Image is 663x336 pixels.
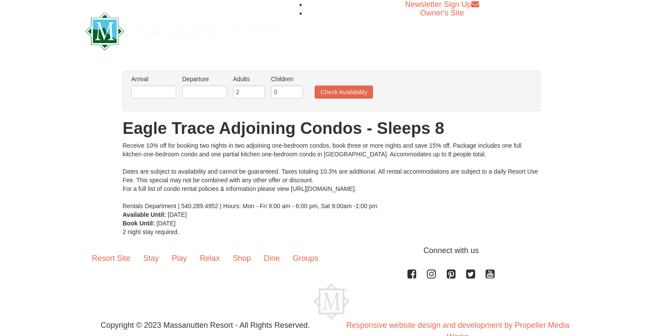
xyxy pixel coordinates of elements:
[257,245,286,272] a: Dine
[123,141,540,210] div: Receive 10% off for booking two nights in two adjoining one-bedroom condos, book three or more ni...
[85,20,283,40] a: Massanutten Resort
[85,245,137,272] a: Resort Site
[137,245,165,272] a: Stay
[313,283,350,320] img: Massanutten Resort Logo
[157,220,176,227] span: [DATE]
[168,211,187,218] span: [DATE]
[123,211,166,218] strong: Available Until:
[226,245,257,272] a: Shop
[85,13,283,50] img: Massanutten Resort Logo
[165,245,193,272] a: Play
[271,75,303,83] label: Children
[233,75,265,83] label: Adults
[315,86,373,98] button: Check Availability
[182,75,227,83] label: Departure
[123,228,179,235] span: 2 night stay required.
[123,220,155,227] strong: Book Until:
[85,245,578,257] p: Connect with us
[79,320,331,331] p: Copyright © 2023 Massanutten Resort - All Rights Reserved.
[123,120,540,137] h1: Eagle Trace Adjoining Condos - Sleeps 8
[286,245,325,272] a: Groups
[420,9,464,17] a: Owner's Site
[131,75,176,83] label: Arrival
[193,245,226,272] a: Relax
